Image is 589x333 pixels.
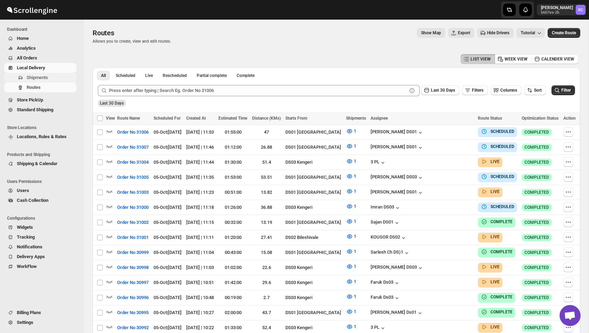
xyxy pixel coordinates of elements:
[27,85,41,90] span: Routes
[481,188,500,195] button: LIVE
[371,204,401,211] div: Imran DS03
[117,129,149,136] span: Order No 31006
[342,276,360,287] button: 1
[551,85,575,95] button: Filter
[113,292,153,303] button: Order No 30996
[285,129,342,136] div: DS01 [GEOGRAPHIC_DATA]
[186,279,214,286] div: [DATE] | 10:51
[371,310,424,317] div: [PERSON_NAME] Ds01
[524,280,549,285] span: COMPLETED
[7,179,79,184] span: Users Permissions
[285,234,342,241] div: DS02 Bileshivale
[218,129,248,136] div: 01:55:00
[97,71,110,80] button: All routes
[342,141,360,152] button: 1
[481,324,500,331] button: LIVE
[252,294,281,301] div: 2.7
[354,294,356,299] span: 1
[113,157,153,168] button: Order No 31004
[93,29,114,37] span: Routes
[490,189,500,194] b: LIVE
[252,264,281,271] div: 22.6
[560,305,581,326] div: Open chat
[113,142,153,153] button: Order No 31007
[421,85,459,95] button: Last 30 Days
[17,225,33,230] span: Widgets
[4,159,76,169] button: Shipping & Calendar
[27,75,48,80] span: Shipments
[524,160,549,165] span: COMPLETED
[4,252,76,262] button: Delivery Apps
[218,279,248,286] div: 01:42:00
[481,263,500,270] button: LIVE
[93,38,171,44] p: Allows you to create, view and edit routes.
[117,204,149,211] span: Order No 31000
[500,88,517,93] span: Columns
[371,159,386,166] div: 3 PL
[117,159,149,166] span: Order No 31004
[163,73,187,78] span: Rescheduled
[342,306,360,317] button: 1
[186,234,214,241] div: [DATE] | 11:11
[371,144,424,151] button: [PERSON_NAME] DS01
[17,310,41,315] span: Billing Plans
[477,28,514,38] button: Hide Drivers
[117,174,149,181] span: Order No 31005
[4,53,76,63] button: All Orders
[17,254,45,259] span: Delivery Apps
[218,174,248,181] div: 01:53:00
[354,204,356,209] span: 1
[481,143,514,150] button: SCHEDULED
[354,264,356,269] span: 1
[354,324,356,329] span: 1
[17,320,33,325] span: Settings
[534,88,542,93] span: Sort
[186,129,214,136] div: [DATE] | 11:53
[342,246,360,257] button: 1
[17,107,53,112] span: Standard Shipping
[472,88,483,93] span: Filters
[186,309,214,316] div: [DATE] | 10:27
[7,152,79,157] span: Products and Shipping
[561,88,571,93] span: Filter
[186,249,214,256] div: [DATE] | 11:04
[516,28,545,38] button: Tutorial
[6,1,58,19] img: ScrollEngine
[285,116,307,121] span: Starts From
[524,190,549,195] span: COMPLETED
[117,249,149,256] span: Order No 30999
[145,73,153,78] span: Live
[113,307,153,318] button: Order No 30995
[113,262,153,273] button: Order No 30998
[490,129,514,134] b: SCHEDULED
[154,116,181,121] span: Scheduled For
[524,265,549,270] span: COMPLETED
[285,249,342,256] div: DS01 [GEOGRAPHIC_DATA]
[285,174,342,181] div: DS01 [GEOGRAPHIC_DATA]
[371,264,424,271] div: [PERSON_NAME] DS03
[252,324,281,331] div: 52.4
[541,5,573,10] p: [PERSON_NAME]
[354,173,356,179] span: 1
[186,144,214,151] div: [DATE] | 11:46
[490,234,500,239] b: LIVE
[490,325,500,330] b: LIVE
[4,232,76,242] button: Tracking
[371,295,400,302] button: Faruk Ds03
[461,54,495,64] button: LIST VIEW
[252,116,281,121] span: Distance (KMs)
[578,8,583,12] text: RC
[481,309,513,316] button: COMPLETE
[537,4,586,15] button: User menu
[371,249,410,256] button: Sarlesh Ch DS)1
[113,202,153,213] button: Order No 31000
[487,30,509,36] span: Hide Drivers
[113,172,153,183] button: Order No 31005
[252,219,281,226] div: 13.19
[252,249,281,256] div: 15.08
[354,279,356,284] span: 1
[285,144,342,151] div: DS01 [GEOGRAPHIC_DATA]
[113,277,153,288] button: Order No 30997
